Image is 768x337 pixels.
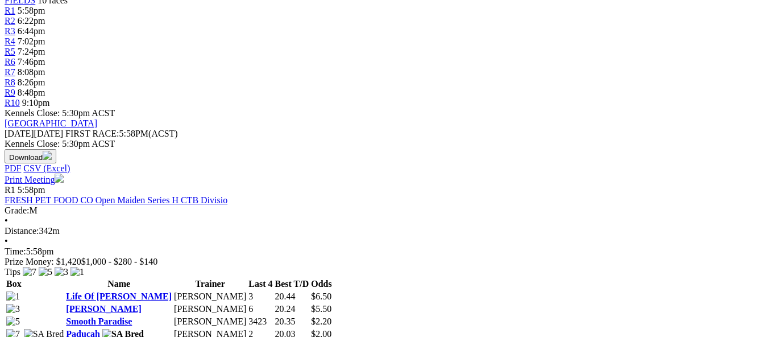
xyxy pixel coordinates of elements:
[248,303,273,315] td: 6
[5,57,15,67] a: R6
[6,317,20,327] img: 5
[18,88,45,97] span: 8:48pm
[18,67,45,77] span: 8:08pm
[5,175,64,184] a: Print Meeting
[5,67,15,77] a: R7
[18,47,45,56] span: 7:24pm
[43,151,52,160] img: download.svg
[5,16,15,26] a: R2
[274,278,309,290] th: Best T/D
[5,185,15,195] span: R1
[6,304,20,314] img: 3
[23,163,70,173] a: CSV (Excel)
[5,139,763,149] div: Kennels Close: 5:30pm ACST
[5,226,39,236] span: Distance:
[274,316,309,327] td: 20.35
[18,185,45,195] span: 5:58pm
[55,174,64,183] img: printer.svg
[70,267,84,277] img: 1
[23,267,36,277] img: 7
[5,216,8,225] span: •
[5,108,115,118] span: Kennels Close: 5:30pm ACST
[274,291,309,302] td: 20.44
[18,26,45,36] span: 6:44pm
[6,291,20,302] img: 1
[5,47,15,56] a: R5
[65,278,172,290] th: Name
[39,267,52,277] img: 5
[66,317,132,326] a: Smooth Paradise
[173,278,247,290] th: Trainer
[5,26,15,36] a: R3
[65,129,178,138] span: 5:58PM(ACST)
[5,267,20,277] span: Tips
[173,303,247,315] td: [PERSON_NAME]
[5,246,26,256] span: Time:
[5,98,20,108] a: R10
[5,163,21,173] a: PDF
[5,163,763,174] div: Download
[22,98,50,108] span: 9:10pm
[5,118,97,128] a: [GEOGRAPHIC_DATA]
[5,88,15,97] a: R9
[5,206,763,216] div: M
[5,257,763,267] div: Prize Money: $1,420
[18,77,45,87] span: 8:26pm
[5,206,30,215] span: Grade:
[5,226,763,236] div: 342m
[311,291,331,301] span: $6.50
[5,36,15,46] a: R4
[18,16,45,26] span: 6:22pm
[248,278,273,290] th: Last 4
[55,267,68,277] img: 3
[173,316,247,327] td: [PERSON_NAME]
[5,77,15,87] a: R8
[248,316,273,327] td: 3423
[5,149,56,163] button: Download
[311,317,331,326] span: $2.20
[18,36,45,46] span: 7:02pm
[5,129,34,138] span: [DATE]
[18,6,45,15] span: 5:58pm
[5,129,63,138] span: [DATE]
[6,279,22,289] span: Box
[5,246,763,257] div: 5:58pm
[5,6,15,15] a: R1
[18,57,45,67] span: 7:46pm
[310,278,332,290] th: Odds
[65,129,119,138] span: FIRST RACE:
[66,304,141,314] a: [PERSON_NAME]
[5,195,227,205] a: FRESH PET FOOD CO Open Maiden Series H CTB Divisio
[311,304,331,314] span: $5.50
[5,236,8,246] span: •
[66,291,172,301] a: Life Of [PERSON_NAME]
[81,257,158,266] span: $1,000 - $280 - $140
[173,291,247,302] td: [PERSON_NAME]
[248,291,273,302] td: 3
[274,303,309,315] td: 20.24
